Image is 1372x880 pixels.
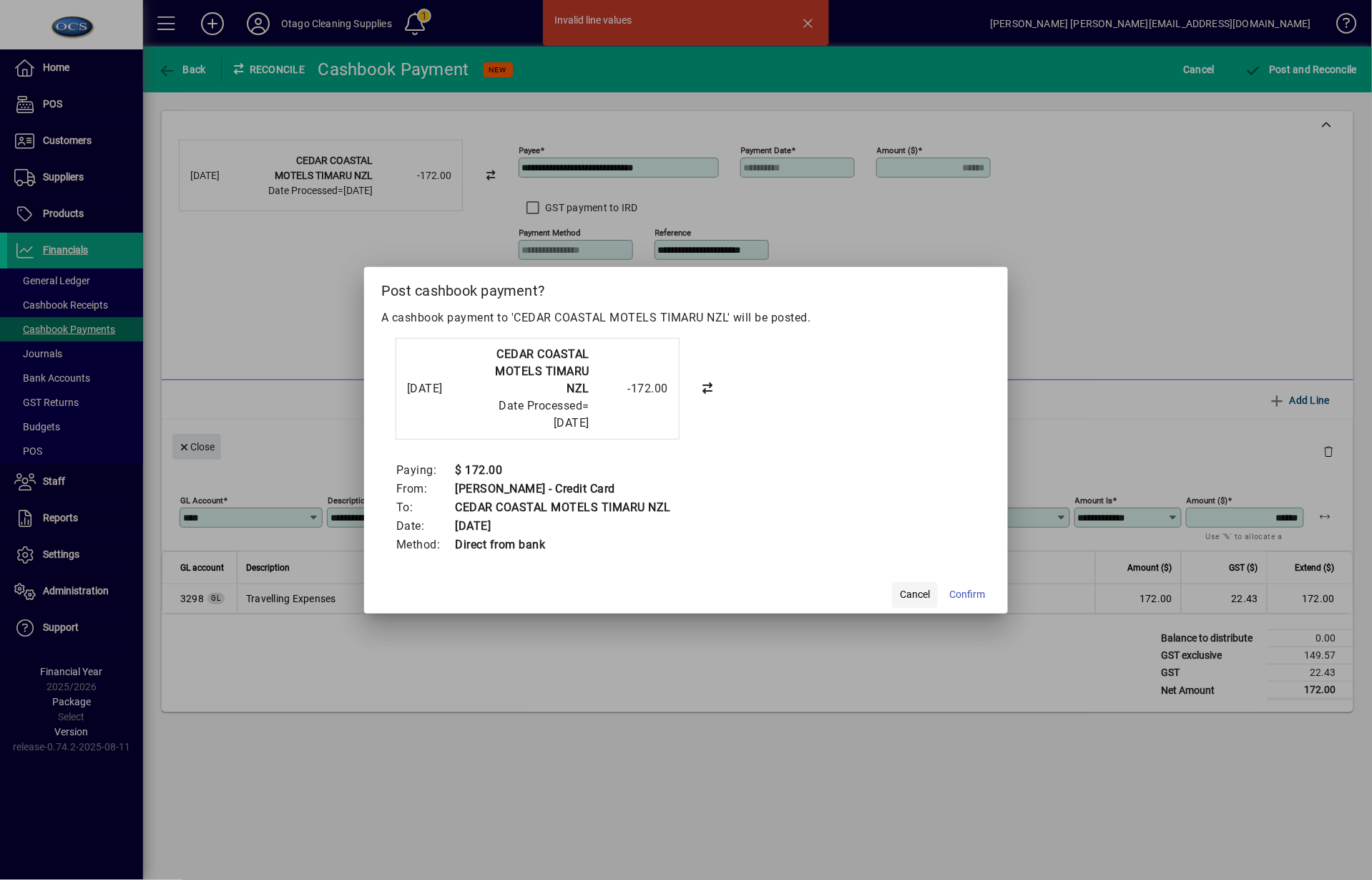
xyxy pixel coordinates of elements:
[499,399,590,430] span: Date Processed=[DATE]
[455,461,672,480] td: $ 172.00
[496,347,590,395] strong: CEDAR COASTAL MOTELS TIMARU NZL
[396,480,455,498] td: From:
[455,517,672,536] td: [DATE]
[597,380,668,397] div: -172.00
[949,587,985,602] span: Confirm
[396,461,455,480] td: Paying:
[381,309,991,327] p: A cashbook payment to 'CEDAR COASTAL MOTELS TIMARU NZL' will be posted.
[944,582,991,608] button: Confirm
[364,267,1008,309] h2: Post cashbook payment?
[455,480,672,498] td: [PERSON_NAME] - Credit Card
[900,587,930,602] span: Cancel
[396,517,455,536] td: Date:
[407,380,464,397] div: [DATE]
[892,582,938,608] button: Cancel
[455,498,672,517] td: CEDAR COASTAL MOTELS TIMARU NZL
[396,498,455,517] td: To:
[455,536,672,554] td: Direct from bank
[396,536,455,554] td: Method:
